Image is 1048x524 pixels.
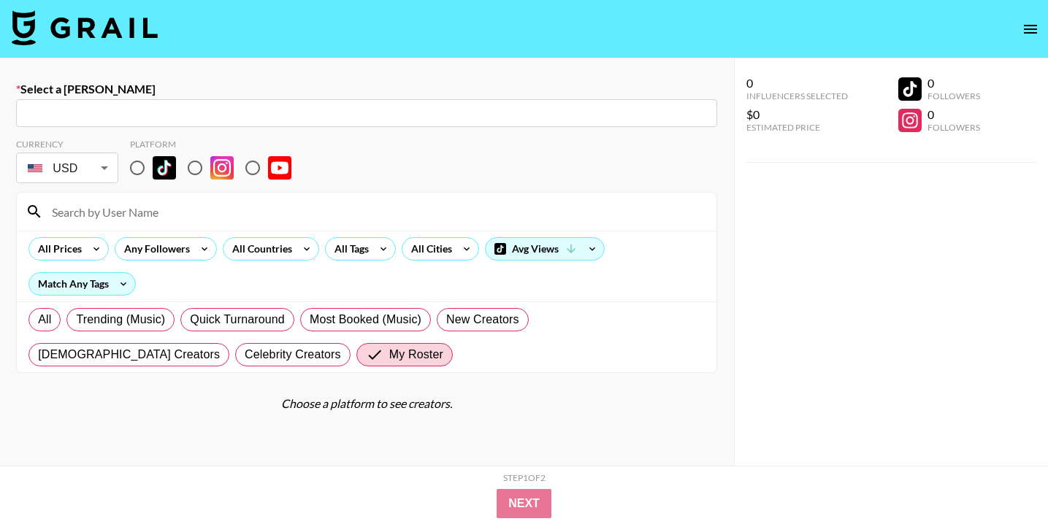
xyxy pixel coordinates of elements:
span: My Roster [389,346,443,363]
div: USD [19,155,115,181]
div: All Cities [402,238,455,260]
img: Grail Talent [12,10,158,45]
input: Search by User Name [43,200,708,223]
button: open drawer [1016,15,1045,44]
span: Trending (Music) [76,311,165,328]
div: Followers [927,122,980,133]
div: Avg Views [486,238,604,260]
div: 0 [927,76,980,90]
span: All [38,311,51,328]
div: All Countries [223,238,295,260]
div: Influencers Selected [746,90,848,101]
div: Any Followers [115,238,193,260]
span: Quick Turnaround [190,311,285,328]
label: Select a [PERSON_NAME] [16,82,717,96]
div: Followers [927,90,980,101]
img: TikTok [153,156,176,180]
span: New Creators [446,311,519,328]
div: All Prices [29,238,85,260]
img: Instagram [210,156,234,180]
div: $0 [746,107,848,122]
img: YouTube [268,156,291,180]
div: 0 [927,107,980,122]
div: Step 1 of 2 [503,472,546,483]
div: Estimated Price [746,122,848,133]
button: Next [497,489,551,518]
div: 0 [746,76,848,90]
span: Most Booked (Music) [310,311,421,328]
div: Choose a platform to see creators. [16,396,717,411]
div: Match Any Tags [29,273,135,295]
div: Platform [130,139,303,150]
span: [DEMOGRAPHIC_DATA] Creators [38,346,220,363]
div: All Tags [326,238,372,260]
span: Celebrity Creators [245,346,341,363]
div: Currency [16,139,118,150]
